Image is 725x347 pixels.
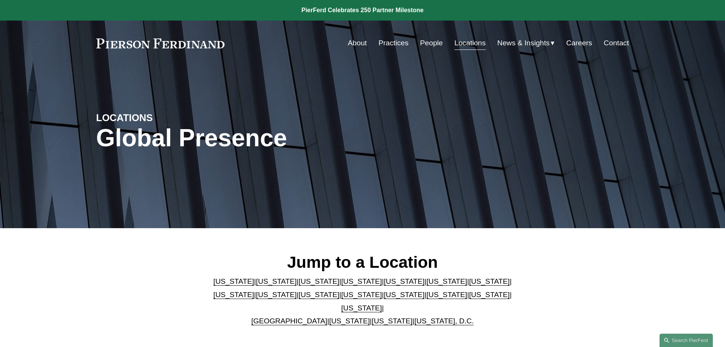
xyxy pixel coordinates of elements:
a: Search this site [660,334,713,347]
h1: Global Presence [96,124,451,152]
a: [US_STATE] [299,277,339,285]
a: [US_STATE] [256,277,297,285]
a: Practices [378,36,408,50]
a: [US_STATE] [299,291,339,299]
h4: LOCATIONS [96,112,229,124]
a: [US_STATE] [384,291,424,299]
h2: Jump to a Location [207,252,518,272]
a: [US_STATE] [214,291,254,299]
a: Locations [454,36,486,50]
a: About [348,36,367,50]
a: [US_STATE] [214,277,254,285]
a: [US_STATE] [341,304,382,312]
a: People [420,36,443,50]
a: [US_STATE] [384,277,424,285]
a: [US_STATE] [372,317,413,325]
a: Careers [566,36,592,50]
a: [US_STATE] [469,291,510,299]
a: [GEOGRAPHIC_DATA] [251,317,327,325]
a: [US_STATE] [329,317,370,325]
a: [US_STATE] [426,291,467,299]
p: | | | | | | | | | | | | | | | | | | [207,275,518,328]
a: [US_STATE], D.C. [414,317,474,325]
a: [US_STATE] [341,277,382,285]
a: [US_STATE] [469,277,510,285]
a: folder dropdown [497,36,555,50]
a: Contact [604,36,629,50]
a: [US_STATE] [426,277,467,285]
span: News & Insights [497,37,550,50]
a: [US_STATE] [341,291,382,299]
a: [US_STATE] [256,291,297,299]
